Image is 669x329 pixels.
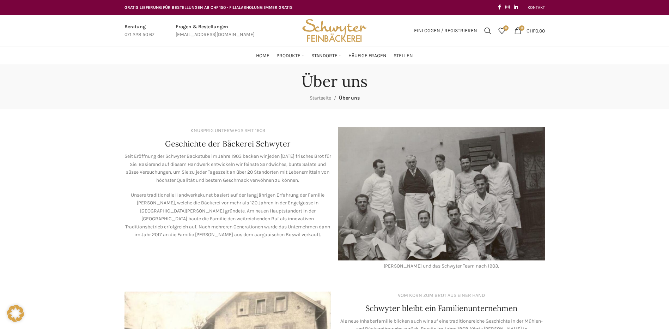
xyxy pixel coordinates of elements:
[414,28,477,33] span: Einloggen / Registrieren
[398,292,485,299] div: VOM KORN ZUM BROT AUS EINER HAND
[394,53,413,59] span: Stellen
[310,95,331,101] a: Startseite
[256,53,269,59] span: Home
[121,49,548,63] div: Main navigation
[348,49,387,63] a: Häufige Fragen
[394,49,413,63] a: Stellen
[528,5,545,10] span: KONTAKT
[503,25,509,31] span: 0
[519,25,524,31] span: 0
[495,24,509,38] a: 0
[511,24,548,38] a: 0 CHF0.00
[311,53,337,59] span: Standorte
[503,2,512,12] a: Instagram social link
[124,5,293,10] span: GRATIS LIEFERUNG FÜR BESTELLUNGEN AB CHF 150 - FILIALABHOLUNG IMMER GRATIS
[124,152,331,184] p: Seit Eröffnung der Schwyter Backstube im Jahre 1903 backen wir jeden [DATE] frisches Brot für Sie...
[527,28,535,34] span: CHF
[528,0,545,14] a: KONTAKT
[339,95,360,101] span: Über uns
[190,127,265,134] div: KNUSPRIG UNTERWEGS SEIT 1903
[481,24,495,38] a: Suchen
[176,23,255,39] a: Infobox link
[495,24,509,38] div: Meine Wunschliste
[165,138,291,149] h4: Geschichte der Bäckerei Schwyter
[276,53,300,59] span: Produkte
[256,49,269,63] a: Home
[524,0,548,14] div: Secondary navigation
[300,15,369,47] img: Bäckerei Schwyter
[276,49,304,63] a: Produkte
[302,72,367,91] h1: Über uns
[300,27,369,33] a: Site logo
[124,191,331,239] p: Unsere traditionelle Handwerkskunst basiert auf der langjährigen Erfahrung der Familie [PERSON_NA...
[311,49,341,63] a: Standorte
[512,2,520,12] a: Linkedin social link
[365,303,517,314] h4: Schwyter bleibt ein Familienunternehmen
[410,24,481,38] a: Einloggen / Registrieren
[496,2,503,12] a: Facebook social link
[124,23,154,39] a: Infobox link
[338,262,545,270] div: [PERSON_NAME] und das Schwyter Team nach 1903.
[348,53,387,59] span: Häufige Fragen
[527,28,545,34] bdi: 0.00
